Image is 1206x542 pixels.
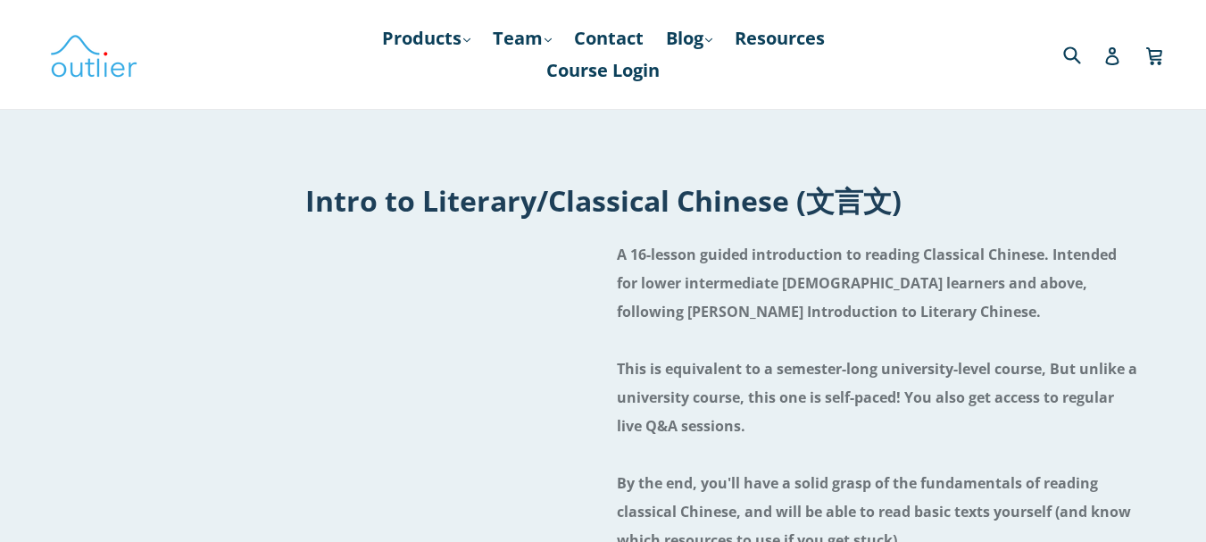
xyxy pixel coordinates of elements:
[68,231,590,525] iframe: Embedded Youtube Video
[726,22,834,54] a: Resources
[484,22,561,54] a: Team
[1059,36,1108,72] input: Search
[657,22,721,54] a: Blog
[537,54,669,87] a: Course Login
[565,22,653,54] a: Contact
[49,29,138,80] img: Outlier Linguistics
[373,22,479,54] a: Products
